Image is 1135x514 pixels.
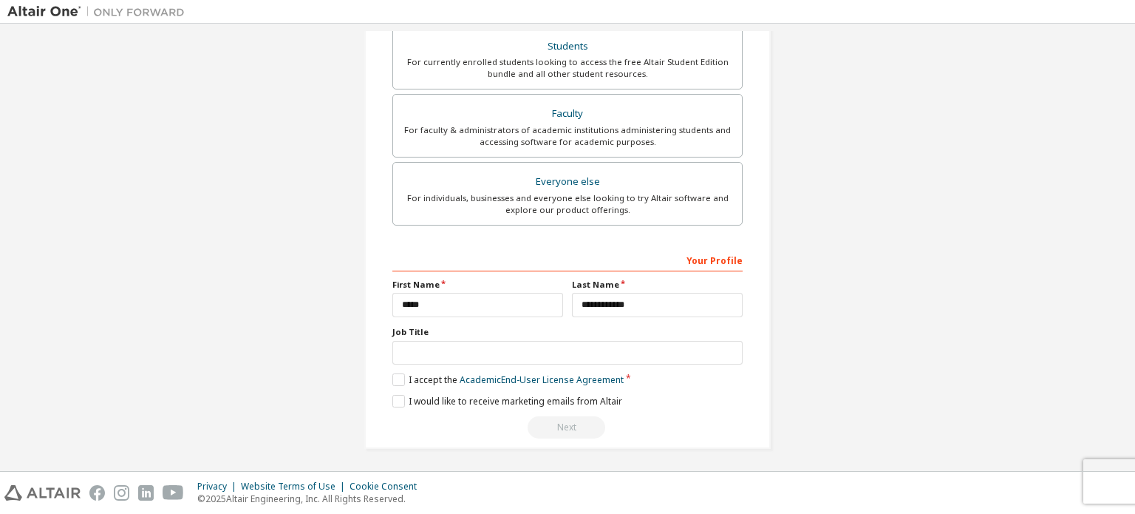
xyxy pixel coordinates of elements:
div: Website Terms of Use [241,481,350,493]
img: Altair One [7,4,192,19]
div: Faculty [402,104,733,124]
div: Cookie Consent [350,481,426,493]
div: You need to provide your academic email [392,416,743,439]
div: Privacy [197,481,241,493]
img: instagram.svg [114,485,129,501]
img: altair_logo.svg [4,485,81,501]
div: For currently enrolled students looking to access the free Altair Student Edition bundle and all ... [402,56,733,80]
img: youtube.svg [163,485,184,501]
label: I would like to receive marketing emails from Altair [392,395,622,408]
p: © 2025 Altair Engineering, Inc. All Rights Reserved. [197,493,426,505]
img: linkedin.svg [138,485,154,501]
a: Academic End-User License Agreement [460,373,624,386]
label: Job Title [392,326,743,338]
label: First Name [392,279,563,291]
img: facebook.svg [89,485,105,501]
div: Everyone else [402,172,733,192]
div: For faculty & administrators of academic institutions administering students and accessing softwa... [402,124,733,148]
div: Students [402,36,733,57]
label: I accept the [392,373,624,386]
div: Your Profile [392,248,743,271]
div: For individuals, businesses and everyone else looking to try Altair software and explore our prod... [402,192,733,216]
label: Last Name [572,279,743,291]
